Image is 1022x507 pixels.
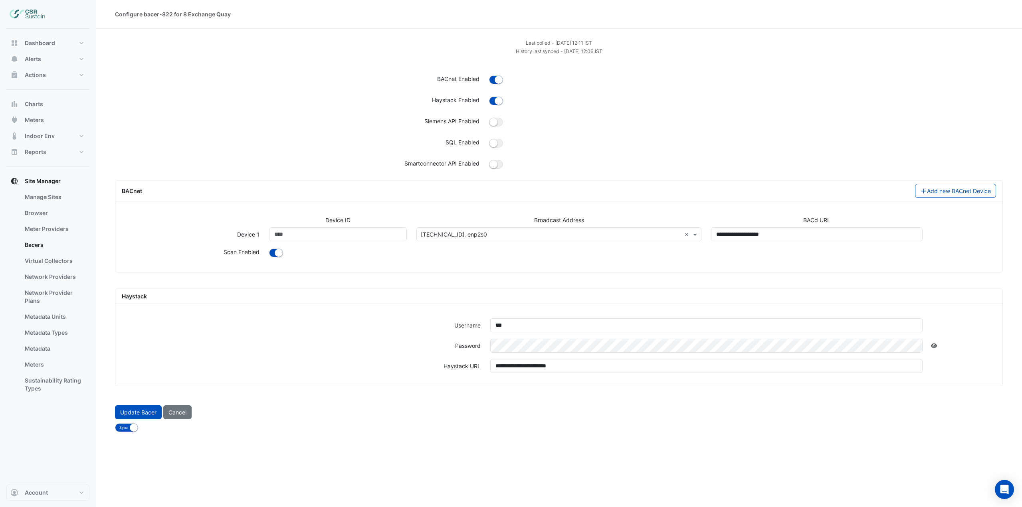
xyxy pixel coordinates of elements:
span: Indoor Env [25,132,55,140]
small: Tue 23-Sep-2025 12:06 BST [516,48,602,54]
label: Haystack Enabled [432,96,479,104]
small: Tue 23-Sep-2025 12:11 BST [526,40,592,46]
div: Configure bacer-822 for 8 Exchange Quay [115,10,231,18]
span: Reports [25,148,46,156]
span: Charts [25,100,43,108]
span: Account [25,489,48,497]
button: Reports [6,144,89,160]
button: Actions [6,67,89,83]
label: Username [454,321,481,329]
label: SQL Enabled [446,138,479,146]
a: Metadata [18,341,89,357]
a: Metadata Types [18,325,89,341]
a: Metadata Units [18,309,89,325]
a: Browser [18,205,89,221]
span: Dashboard [25,39,55,47]
span: Site Manager [25,177,61,185]
label: BACnet Enabled [437,75,479,83]
button: Site Manager [6,173,89,189]
label: Siemens API Enabled [424,117,479,125]
button: Update Bacer [115,405,162,419]
label: Smartconnector API Enabled [404,159,479,168]
a: Network Providers [18,269,89,285]
label: BACd URL [803,216,830,224]
label: Background scheduled scan enabled [224,248,259,256]
div: Open Intercom Messenger [995,480,1014,499]
button: Alerts [6,51,89,67]
a: Manage Sites [18,189,89,205]
span: BACnet [122,187,142,194]
span: Clear [684,230,691,239]
app-icon: Indoor Env [10,132,18,140]
div: Site Manager [6,189,89,400]
button: Account [6,485,89,501]
app-icon: Dashboard [10,39,18,47]
app-icon: Charts [10,100,18,108]
label: Device 1 [237,227,259,241]
button: Add new BACnet Device [915,184,996,198]
span: Haystack [122,293,147,300]
label: Broadcast Address [534,216,584,224]
label: Password [455,341,481,350]
app-icon: Reports [10,148,18,156]
button: Charts [6,96,89,112]
a: Meters [18,357,89,373]
ui-switch: Sync Bacer after update is applied [115,423,138,430]
app-icon: Meters [10,116,18,124]
label: Haystack URL [444,362,481,370]
a: Sustainability Rating Types [18,373,89,397]
button: Cancel [163,405,192,419]
span: Actions [25,71,46,79]
button: Dashboard [6,35,89,51]
span: Meters [25,116,44,124]
button: Indoor Env [6,128,89,144]
app-icon: Alerts [10,55,18,63]
a: Virtual Collectors [18,253,89,269]
label: Device ID [325,216,351,224]
a: Network Provider Plans [18,285,89,309]
app-icon: Actions [10,71,18,79]
img: Company Logo [10,6,46,22]
app-icon: Site Manager [10,177,18,185]
span: Alerts [25,55,41,63]
button: Meters [6,112,89,128]
a: Bacers [18,237,89,253]
a: Show password [931,342,938,349]
a: Meter Providers [18,221,89,237]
